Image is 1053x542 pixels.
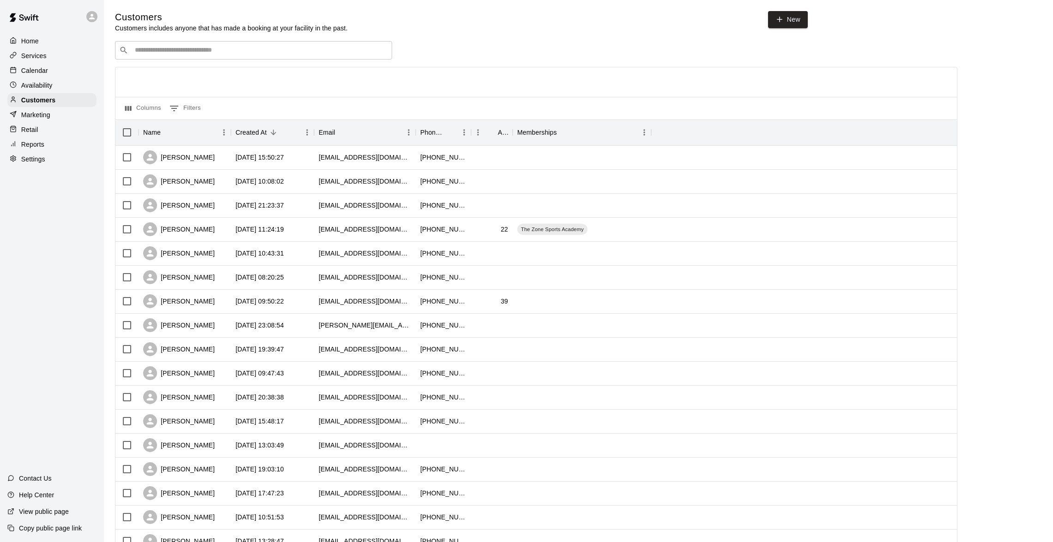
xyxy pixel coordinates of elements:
[236,201,284,210] div: 2025-08-03 21:23:37
[143,119,161,145] div: Name
[637,125,651,139] button: Menu
[143,486,215,500] div: [PERSON_NAME]
[236,119,267,145] div: Created At
[143,462,215,476] div: [PERSON_NAME]
[236,441,284,450] div: 2025-07-09 13:03:49
[236,177,284,186] div: 2025-08-04 10:08:02
[143,366,215,380] div: [PERSON_NAME]
[420,345,466,354] div: +12039943772
[236,249,284,258] div: 2025-08-02 10:43:31
[236,417,284,426] div: 2025-07-10 15:48:17
[236,153,284,162] div: 2025-08-05 15:50:27
[319,225,411,234] div: cookzane682@gmail.com
[319,201,411,210] div: bevinharmon@gmail.com
[7,34,97,48] a: Home
[236,369,284,378] div: 2025-07-17 09:47:43
[21,95,55,105] p: Customers
[115,24,348,33] p: Customers includes anyone that has made a booking at your facility in the past.
[471,125,485,139] button: Menu
[19,507,69,516] p: View public page
[19,524,82,533] p: Copy public page link
[485,126,498,139] button: Sort
[7,78,97,92] a: Availability
[319,119,335,145] div: Email
[21,36,39,46] p: Home
[143,246,215,260] div: [PERSON_NAME]
[420,465,466,474] div: +18437185047
[21,125,38,134] p: Retail
[319,297,411,306] div: sccasey1428@gmail.com
[517,226,587,233] span: The Zone Sports Academy
[115,41,392,60] div: Search customers by name or email
[557,126,570,139] button: Sort
[420,488,466,498] div: +18438648283
[143,438,215,452] div: [PERSON_NAME]
[236,512,284,522] div: 2025-07-07 10:51:53
[319,177,411,186] div: nicholsco08@yahoo.com
[167,101,203,116] button: Show filters
[123,101,163,116] button: Select columns
[143,150,215,164] div: [PERSON_NAME]
[236,225,284,234] div: 2025-08-02 11:24:19
[161,126,174,139] button: Sort
[19,490,54,500] p: Help Center
[517,119,557,145] div: Memberships
[420,201,466,210] div: +18434250138
[7,64,97,77] a: Calendar
[768,11,808,28] a: New
[513,119,651,145] div: Memberships
[319,321,411,330] div: shane_bowen@yahoo.com
[143,294,215,308] div: [PERSON_NAME]
[319,273,411,282] div: jrseale82@yahoo.com
[143,270,215,284] div: [PERSON_NAME]
[7,123,97,137] div: Retail
[236,321,284,330] div: 2025-07-21 23:08:54
[319,153,411,162] div: charliegreene843@gmail.com
[501,297,508,306] div: 39
[319,249,411,258] div: jlmorgan80@gmail.com
[457,125,471,139] button: Menu
[143,342,215,356] div: [PERSON_NAME]
[319,488,411,498] div: cniproimaging@gmail.com
[416,119,471,145] div: Phone Number
[21,81,53,90] p: Availability
[7,93,97,107] div: Customers
[143,222,215,236] div: [PERSON_NAME]
[420,369,466,378] div: +18436164495
[7,108,97,122] a: Marketing
[501,225,508,234] div: 22
[19,474,52,483] p: Contact Us
[21,110,50,119] p: Marketing
[319,417,411,426] div: joegolf1@yahoo.com
[143,510,215,524] div: [PERSON_NAME]
[7,49,97,63] div: Services
[217,125,231,139] button: Menu
[143,198,215,212] div: [PERSON_NAME]
[402,125,416,139] button: Menu
[498,119,508,145] div: Age
[335,126,348,139] button: Sort
[444,126,457,139] button: Sort
[21,155,45,164] p: Settings
[420,417,466,426] div: +18433143465
[420,512,466,522] div: +18032460840
[319,441,411,450] div: robbieparker@att.net
[7,152,97,166] div: Settings
[143,390,215,404] div: [PERSON_NAME]
[471,119,513,145] div: Age
[143,174,215,188] div: [PERSON_NAME]
[420,273,466,282] div: +18433258213
[236,273,284,282] div: 2025-07-29 08:20:25
[420,225,466,234] div: +13018737480
[236,345,284,354] div: 2025-07-21 19:39:47
[139,119,231,145] div: Name
[319,369,411,378] div: agshaw16@gmail.com
[420,177,466,186] div: +13043774747
[7,137,97,151] a: Reports
[319,393,411,402] div: weswilliams585@gmail.com
[231,119,314,145] div: Created At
